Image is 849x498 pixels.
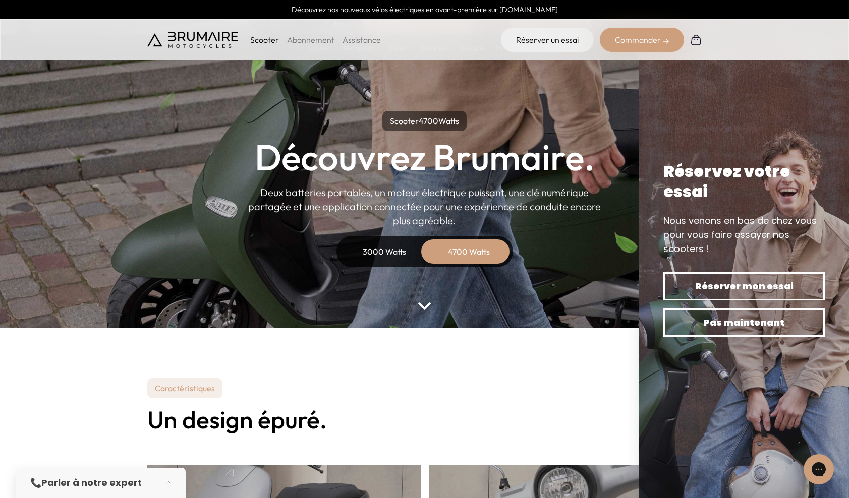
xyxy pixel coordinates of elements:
[663,38,669,44] img: right-arrow-2.png
[343,35,381,45] a: Assistance
[600,28,684,52] div: Commander
[690,34,702,46] img: Panier
[147,378,222,398] p: Caractéristiques
[501,28,594,52] a: Réserver un essai
[382,111,467,131] p: Scooter Watts
[799,451,839,488] iframe: Gorgias live chat messenger
[429,239,510,264] div: 4700 Watts
[147,406,702,433] h2: Un design épuré.
[255,139,595,175] h1: Découvrez Brumaire.
[419,116,438,126] span: 4700
[248,185,601,228] p: Deux batteries portables, un moteur électrique puissant, une clé numérique partagée et une applic...
[344,239,425,264] div: 3000 Watts
[250,34,279,46] p: Scooter
[418,302,431,310] img: arrow-bottom.png
[287,35,334,45] a: Abonnement
[147,32,238,48] img: Brumaire Motocycles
